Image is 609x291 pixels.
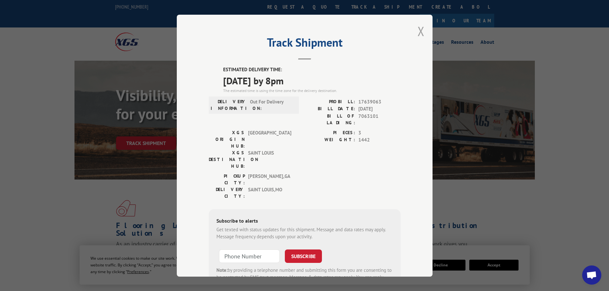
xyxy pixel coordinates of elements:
[209,149,245,169] label: XGS DESTINATION HUB:
[209,172,245,186] label: PICKUP CITY:
[358,129,401,136] span: 3
[209,186,245,199] label: DELIVERY CITY:
[358,112,401,126] span: 7063101
[216,217,393,226] div: Subscribe to alerts
[209,129,245,149] label: XGS ORIGIN HUB:
[216,267,228,273] strong: Note:
[223,73,401,88] span: [DATE] by 8pm
[250,98,293,111] span: Out For Delivery
[216,226,393,240] div: Get texted with status updates for this shipment. Message and data rates may apply. Message frequ...
[305,105,355,113] label: BILL DATE:
[209,38,401,50] h2: Track Shipment
[305,112,355,126] label: BILL OF LADING:
[285,249,322,263] button: SUBSCRIBE
[216,266,393,288] div: by providing a telephone number and submitting this form you are consenting to be contacted by SM...
[358,98,401,105] span: 17639063
[223,88,401,93] div: The estimated time is using the time zone for the delivery destination.
[248,149,291,169] span: SAINT LOUIS
[223,66,401,73] label: ESTIMATED DELIVERY TIME:
[248,172,291,186] span: [PERSON_NAME] , GA
[305,98,355,105] label: PROBILL:
[211,98,247,111] label: DELIVERY INFORMATION:
[358,136,401,144] span: 1442
[582,265,601,285] div: Open chat
[248,186,291,199] span: SAINT LOUIS , MO
[358,105,401,113] span: [DATE]
[305,129,355,136] label: PIECES:
[418,23,425,40] button: Close modal
[248,129,291,149] span: [GEOGRAPHIC_DATA]
[305,136,355,144] label: WEIGHT:
[219,249,280,263] input: Phone Number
